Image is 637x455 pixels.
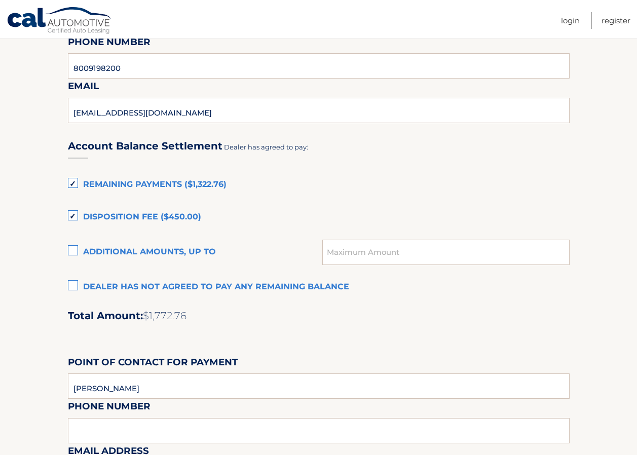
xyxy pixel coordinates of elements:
[68,355,238,373] label: Point of Contact for Payment
[322,240,569,265] input: Maximum Amount
[68,140,222,153] h3: Account Balance Settlement
[68,242,323,262] label: Additional amounts, up to
[224,143,308,151] span: Dealer has agreed to pay:
[68,310,570,322] h2: Total Amount:
[68,79,99,97] label: Email
[7,7,113,36] a: Cal Automotive
[68,277,570,297] label: Dealer has not agreed to pay any remaining balance
[561,12,580,29] a: Login
[602,12,630,29] a: Register
[68,207,570,227] label: Disposition Fee ($450.00)
[143,310,186,322] span: $1,772.76
[68,175,570,195] label: Remaining Payments ($1,322.76)
[68,34,151,53] label: Phone Number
